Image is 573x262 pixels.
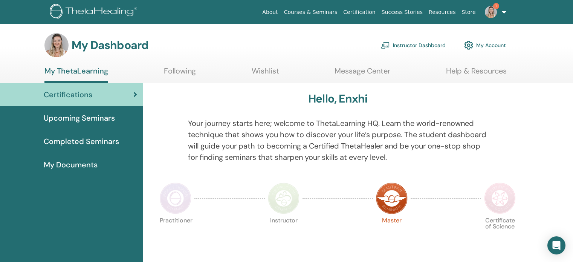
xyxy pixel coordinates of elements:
a: Store [459,5,479,19]
p: Instructor [268,218,299,249]
a: Message Center [335,66,390,81]
a: My ThetaLearning [44,66,108,83]
div: Open Intercom Messenger [547,236,565,254]
p: Practitioner [160,218,191,249]
h3: My Dashboard [72,38,148,52]
img: logo.png [50,4,140,21]
a: Resources [426,5,459,19]
a: Help & Resources [446,66,507,81]
a: Wishlist [252,66,279,81]
a: Instructor Dashboard [381,37,446,54]
a: About [259,5,281,19]
span: Certifications [44,89,92,100]
a: Following [164,66,196,81]
a: Certification [340,5,378,19]
img: Practitioner [160,182,191,214]
img: Instructor [268,182,299,214]
a: Courses & Seminars [281,5,341,19]
span: Upcoming Seminars [44,112,115,124]
span: Completed Seminars [44,136,119,147]
p: Master [376,218,408,249]
img: Master [376,182,408,214]
p: Certificate of Science [484,218,516,249]
img: default.jpg [485,6,497,18]
a: Success Stories [379,5,426,19]
a: My Account [464,37,506,54]
span: 1 [493,3,499,9]
img: Certificate of Science [484,182,516,214]
img: default.jpg [44,33,69,57]
img: chalkboard-teacher.svg [381,42,390,49]
img: cog.svg [464,39,473,52]
span: My Documents [44,159,98,170]
h3: Hello, Enxhi [308,92,367,106]
p: Your journey starts here; welcome to ThetaLearning HQ. Learn the world-renowned technique that sh... [188,118,488,163]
